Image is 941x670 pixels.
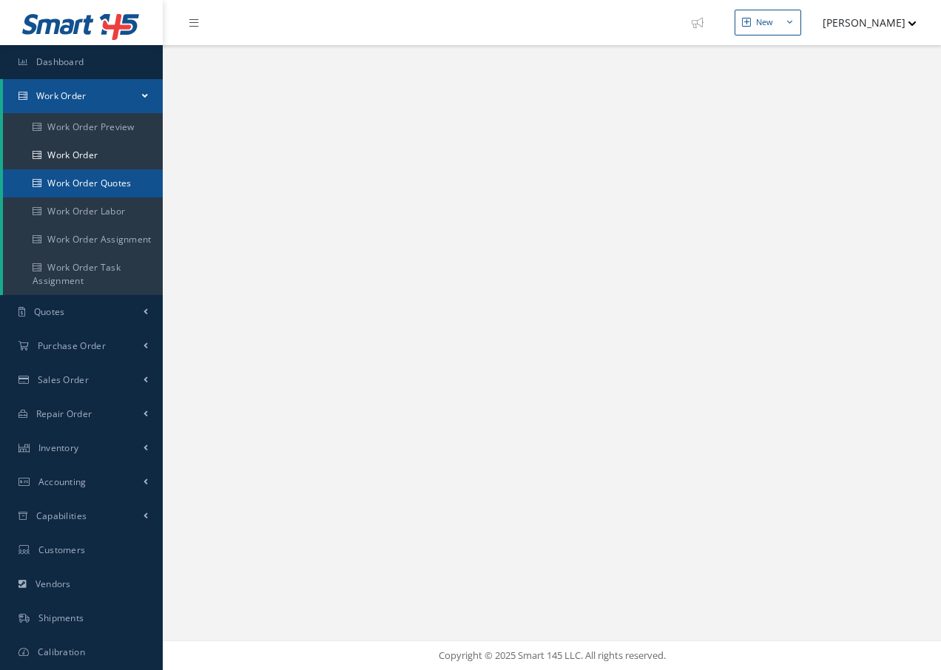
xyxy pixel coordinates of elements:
[3,141,163,169] a: Work Order
[36,510,87,522] span: Capabilities
[38,646,85,658] span: Calibration
[38,612,84,624] span: Shipments
[36,578,71,590] span: Vendors
[3,113,163,141] a: Work Order Preview
[735,10,801,35] button: New
[3,197,163,226] a: Work Order Labor
[34,305,65,318] span: Quotes
[3,169,163,197] a: Work Order Quotes
[36,407,92,420] span: Repair Order
[3,254,163,295] a: Work Order Task Assignment
[38,476,87,488] span: Accounting
[3,226,163,254] a: Work Order Assignment
[3,79,163,113] a: Work Order
[36,55,84,68] span: Dashboard
[38,373,89,386] span: Sales Order
[756,16,773,29] div: New
[38,339,106,352] span: Purchase Order
[809,8,917,37] button: [PERSON_NAME]
[38,544,86,556] span: Customers
[178,649,926,663] div: Copyright © 2025 Smart 145 LLC. All rights reserved.
[38,441,79,454] span: Inventory
[36,89,87,102] span: Work Order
